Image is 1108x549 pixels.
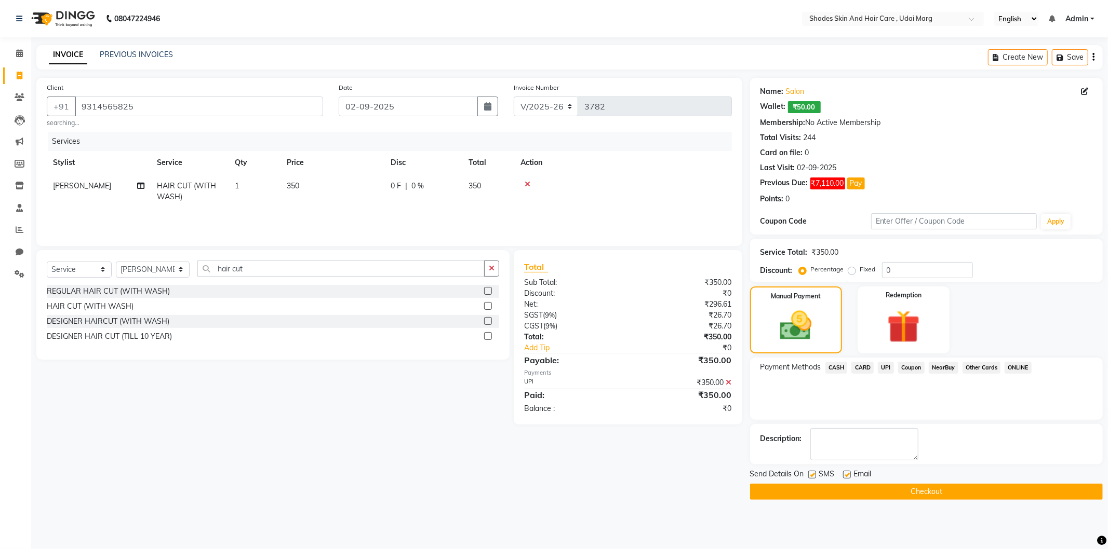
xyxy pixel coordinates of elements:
[47,83,63,92] label: Client
[516,310,628,321] div: ( )
[411,181,424,191] span: 0 %
[786,194,790,204] div: 0
[628,389,740,401] div: ₹350.00
[516,354,628,366] div: Payable:
[545,311,555,319] span: 9%
[797,162,837,173] div: 02-09-2025
[847,177,865,189] button: Pay
[851,362,874,374] span: CARD
[647,342,740,353] div: ₹0
[760,216,871,227] div: Coupon Code
[871,213,1037,229] input: Enter Offer / Coupon Code
[1041,214,1071,229] button: Apply
[628,377,740,388] div: ₹350.00
[462,151,514,174] th: Total
[514,83,559,92] label: Invoice Number
[1065,13,1088,24] span: Admin
[47,331,172,342] div: DESIGNER HAIR CUT (TILL 10 YEAR)
[760,162,795,173] div: Last Visit:
[805,147,809,158] div: 0
[760,433,802,444] div: Description:
[988,49,1048,65] button: Create New
[750,484,1103,500] button: Checkout
[516,299,628,310] div: Net:
[229,151,281,174] th: Qty
[760,86,784,97] div: Name:
[760,362,821,373] span: Payment Methods
[628,299,740,310] div: ₹296.61
[516,389,628,401] div: Paid:
[48,132,740,151] div: Services
[929,362,958,374] span: NearBuy
[628,354,740,366] div: ₹350.00
[760,265,793,276] div: Discount:
[524,368,732,377] div: Payments
[825,362,848,374] span: CASH
[516,342,647,353] a: Add Tip
[516,403,628,414] div: Balance :
[100,50,173,59] a: PREVIOUS INVOICES
[514,151,732,174] th: Action
[1005,362,1032,374] span: ONLINE
[524,321,543,331] span: CGST
[524,310,543,320] span: SGST
[628,321,740,332] div: ₹26.70
[760,101,786,113] div: Wallet:
[760,147,803,158] div: Card on file:
[516,277,628,288] div: Sub Total:
[628,403,740,414] div: ₹0
[47,286,170,297] div: REGULAR HAIR CUT (WITH WASH)
[860,265,876,274] label: Fixed
[114,4,160,33] b: 08047224946
[628,288,740,299] div: ₹0
[157,181,216,201] span: HAIR CUT (WITH WASH)
[854,469,872,482] span: Email
[405,181,407,191] span: |
[516,321,628,332] div: ( )
[811,265,844,274] label: Percentage
[750,469,804,482] span: Send Details On
[49,46,87,64] a: INVOICE
[819,469,835,482] span: SMS
[469,181,481,190] span: 350
[391,181,401,191] span: 0 F
[877,306,930,347] img: _gift.svg
[886,291,922,300] label: Redemption
[516,332,628,342] div: Total:
[47,118,323,128] small: searching...
[788,101,821,113] span: ₹50.00
[384,151,462,174] th: Disc
[628,332,740,342] div: ₹350.00
[339,83,353,92] label: Date
[287,181,299,190] span: 350
[516,288,628,299] div: Discount:
[151,151,229,174] th: Service
[770,307,822,344] img: _cash.svg
[516,377,628,388] div: UPI
[235,181,239,190] span: 1
[524,262,548,272] span: Total
[75,97,323,116] input: Search by Name/Mobile/Email/Code
[804,132,816,143] div: 244
[53,181,111,190] span: [PERSON_NAME]
[545,322,555,330] span: 9%
[47,301,134,312] div: HAIR CUT (WITH WASH)
[786,86,805,97] a: Salon
[760,247,808,258] div: Service Total:
[628,310,740,321] div: ₹26.70
[197,260,485,277] input: Search or Scan
[760,194,784,204] div: Points:
[760,117,1092,128] div: No Active Membership
[628,277,740,288] div: ₹350.00
[281,151,384,174] th: Price
[47,151,151,174] th: Stylist
[760,177,808,189] div: Previous Due:
[1052,49,1088,65] button: Save
[760,117,806,128] div: Membership:
[812,247,839,258] div: ₹350.00
[771,292,821,301] label: Manual Payment
[26,4,98,33] img: logo
[898,362,925,374] span: Coupon
[760,132,802,143] div: Total Visits:
[47,97,76,116] button: +91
